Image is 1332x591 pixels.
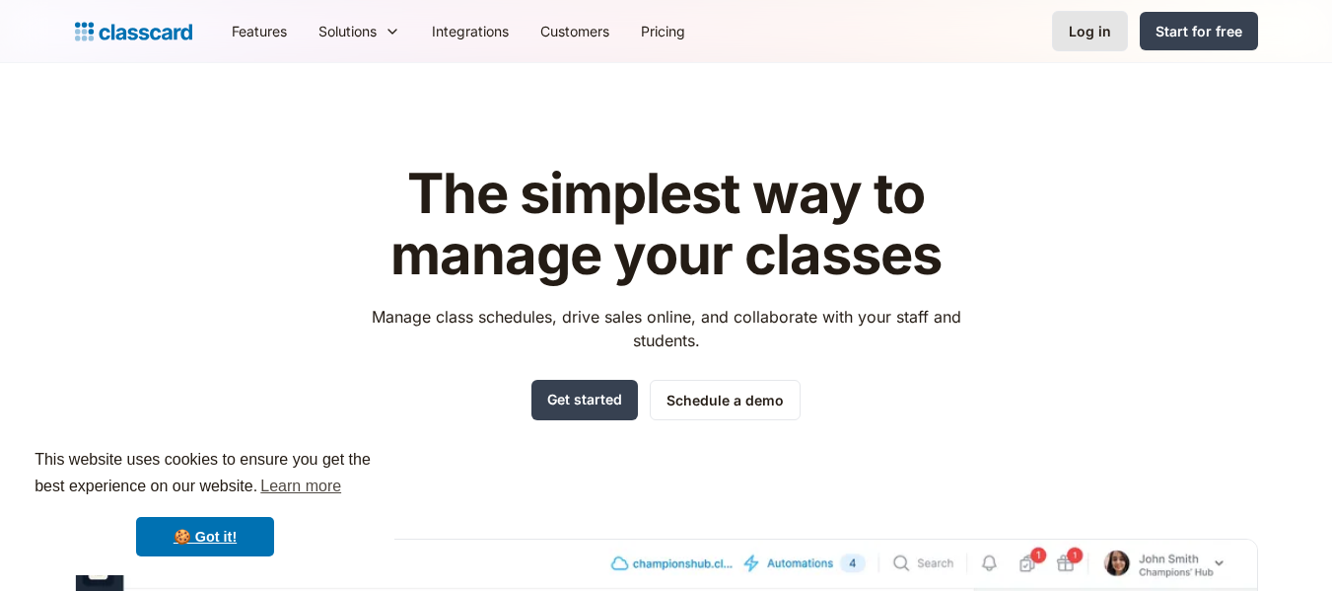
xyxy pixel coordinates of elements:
[35,448,376,501] span: This website uses cookies to ensure you get the best experience on our website.
[416,9,525,53] a: Integrations
[1140,12,1258,50] a: Start for free
[353,164,979,285] h1: The simplest way to manage your classes
[625,9,701,53] a: Pricing
[525,9,625,53] a: Customers
[650,380,801,420] a: Schedule a demo
[531,380,638,420] a: Get started
[1156,21,1242,41] div: Start for free
[353,305,979,352] p: Manage class schedules, drive sales online, and collaborate with your staff and students.
[136,517,274,556] a: dismiss cookie message
[303,9,416,53] div: Solutions
[216,9,303,53] a: Features
[257,472,344,501] a: learn more about cookies
[318,21,377,41] div: Solutions
[75,18,192,45] a: home
[1052,11,1128,51] a: Log in
[16,429,394,575] div: cookieconsent
[1069,21,1111,41] div: Log in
